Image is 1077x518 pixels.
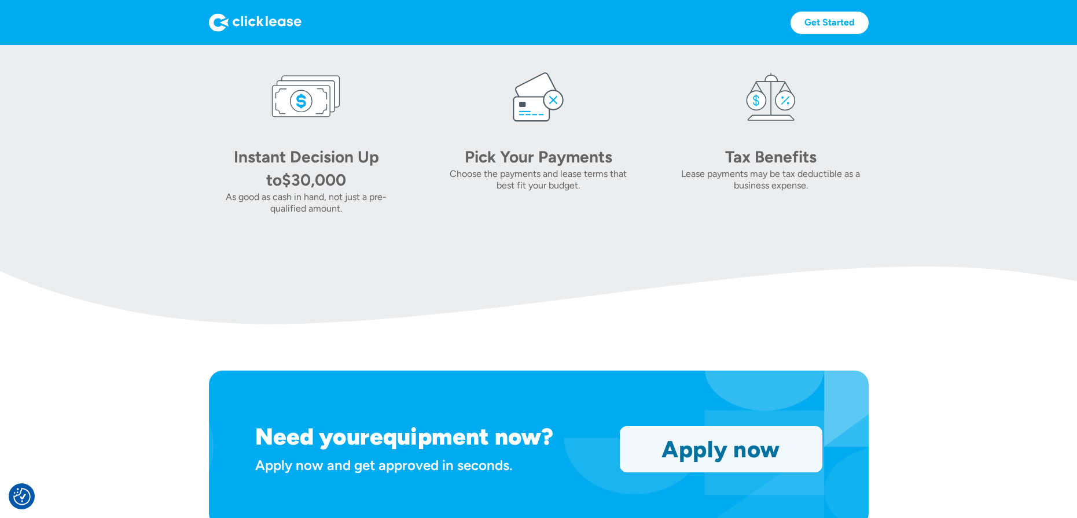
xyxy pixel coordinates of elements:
img: card icon [503,62,573,131]
div: Pick Your Payments [457,145,619,168]
button: Consent Preferences [13,488,31,505]
div: $30,000 [282,170,346,190]
a: Apply now [620,427,822,472]
a: Get Started [791,12,869,34]
div: Choose the payments and lease terms that best fit your budget. [441,168,636,191]
img: Logo [209,13,302,32]
img: money icon [271,62,341,131]
div: Tax Benefits [690,145,852,168]
img: Revisit consent button [13,488,31,505]
h1: equipment now? [370,423,553,450]
div: Instant Decision Up to [234,147,379,190]
div: As good as cash in hand, not just a pre-qualified amount. [209,191,404,214]
h1: Need your [255,423,370,450]
div: Lease payments may be tax deductible as a business expense. [673,168,868,191]
div: Apply now and get approved in seconds. [255,455,606,475]
img: tax icon [736,62,806,131]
